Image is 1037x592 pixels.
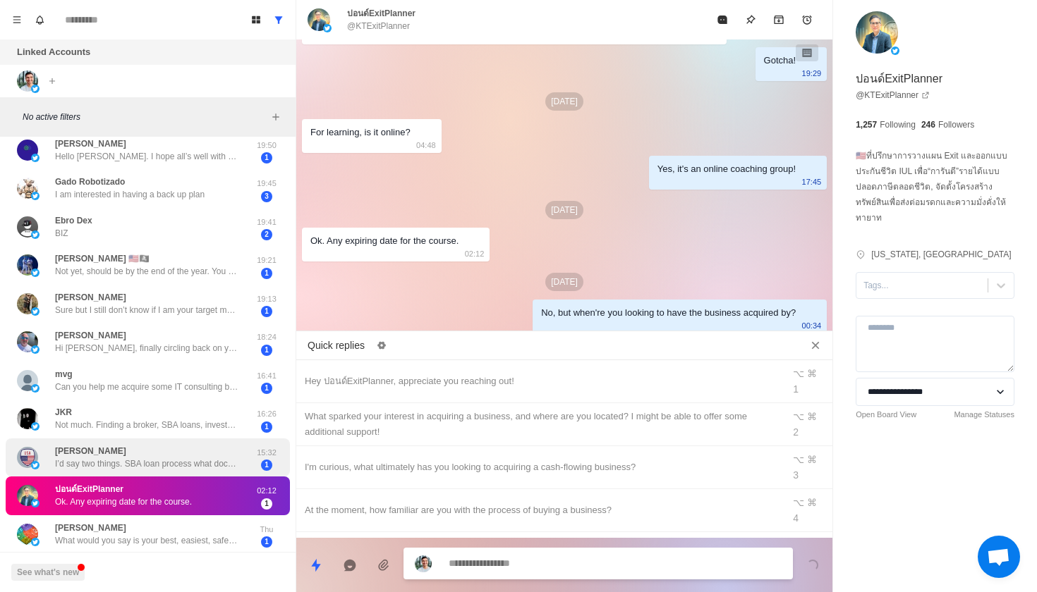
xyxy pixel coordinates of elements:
[336,551,364,579] button: Reply with AI
[31,307,40,316] img: picture
[261,268,272,279] span: 1
[31,85,40,93] img: picture
[249,485,284,497] p: 02:12
[55,329,126,342] p: [PERSON_NAME]
[17,216,38,238] img: picture
[261,536,272,548] span: 1
[55,252,150,265] p: [PERSON_NAME] 🇺🇸🏴‍☠️
[305,502,775,518] div: At the moment, how familiar are you with the process of buying a business?
[765,6,793,34] button: Archive
[802,66,822,81] p: 19:29
[17,45,90,59] p: Linked Accounts
[245,8,267,31] button: Board View
[310,125,411,140] div: For learning, is it online?
[708,6,736,34] button: Mark as read
[261,421,272,433] span: 1
[55,445,126,457] p: [PERSON_NAME]
[310,233,459,249] div: Ok. Any expiring date for the course.
[305,460,775,475] div: I'm curious, what ultimately has you looking to acquiring a cash-flowing business?
[261,498,272,510] span: 1
[261,191,272,202] span: 3
[17,140,38,161] img: picture
[308,8,330,31] img: picture
[55,381,238,393] p: Can you help me acquire some IT consulting business with good cash flow
[880,118,916,131] p: Following
[28,8,51,31] button: Notifications
[416,137,436,153] p: 04:48
[856,118,877,131] p: 1,257
[305,374,775,389] div: Hey ปอนด์ExitPlanner, appreciate you reaching out!
[55,483,123,495] p: ปอนด์ExitPlanner
[31,384,40,393] img: picture
[793,366,824,397] div: ⌥ ⌘ 1
[55,495,192,508] p: Ok. Any expiring date for the course.
[17,447,38,468] img: picture
[249,524,284,536] p: Thu
[267,8,290,31] button: Show all conversations
[799,551,827,579] button: Send message
[31,154,40,162] img: picture
[793,495,824,526] div: ⌥ ⌘ 4
[17,254,38,276] img: picture
[31,345,40,354] img: picture
[17,524,38,545] img: picture
[17,293,38,314] img: picture
[802,174,822,190] p: 17:45
[249,331,284,343] p: 18:24
[55,534,238,547] p: What would you say is your best, easiest, safest business type you own? Like is there such a thin...
[804,334,827,357] button: Close quick replies
[23,111,267,123] p: No active filters
[55,304,238,316] p: Sure but I still don’t know if I am your target market… I am looking for someone to help me find ...
[856,89,930,101] a: @KTExitPlanner
[954,409,1014,421] a: Manage Statuses
[55,368,73,381] p: mvg
[44,73,61,90] button: Add account
[17,485,38,506] img: picture
[55,522,126,534] p: [PERSON_NAME]
[793,6,821,34] button: Add reminder
[261,152,272,164] span: 1
[31,422,40,431] img: picture
[261,306,272,317] span: 1
[415,555,432,572] img: picture
[11,564,85,581] button: See what's new
[17,70,38,92] img: picture
[856,70,942,87] p: ปอนด์ExitPlanner
[323,24,332,32] img: picture
[55,150,238,163] p: Hello [PERSON_NAME]. I hope all’s well with you. I am based in [GEOGRAPHIC_DATA]. We run an inves...
[55,188,205,201] p: I am interested in having a back up plan
[55,419,238,431] p: Not much. Finding a broker, SBA loans, investors. [PERSON_NAME] recommended [PERSON_NAME]’s work.
[370,551,398,579] button: Add media
[856,409,916,421] a: Open Board View
[871,248,1011,261] p: [US_STATE], [GEOGRAPHIC_DATA]
[249,408,284,420] p: 16:26
[55,175,125,188] p: Gado Robotizado
[793,409,824,440] div: ⌥ ⌘ 2
[891,47,899,55] img: picture
[55,227,68,240] p: BIZ
[545,201,583,219] p: [DATE]
[17,408,38,429] img: picture
[921,118,935,131] p: 246
[347,7,416,20] p: ปอนด์ExitPlanner
[465,246,485,261] p: 02:12
[370,334,393,357] button: Edit quick replies
[764,53,796,68] div: Gotcha!
[249,178,284,190] p: 19:45
[802,318,822,333] p: 00:34
[856,11,898,54] img: picture
[938,118,974,131] p: Followers
[55,457,238,470] p: I’d say two things. SBA loan process what documents I need to gather, requirements, LLC / busines...
[541,305,796,321] div: No, but when're you looking to have the business acquired by?
[261,345,272,356] span: 1
[55,265,238,278] p: Not yet, should be by the end of the year. You want to be my investor? :)
[249,254,284,266] p: 19:21
[31,499,40,507] img: picture
[55,214,92,227] p: Ebro Dex
[31,230,40,239] img: picture
[6,8,28,31] button: Menu
[545,273,583,291] p: [DATE]
[17,370,38,391] img: picture
[267,109,284,125] button: Add filters
[249,140,284,152] p: 19:50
